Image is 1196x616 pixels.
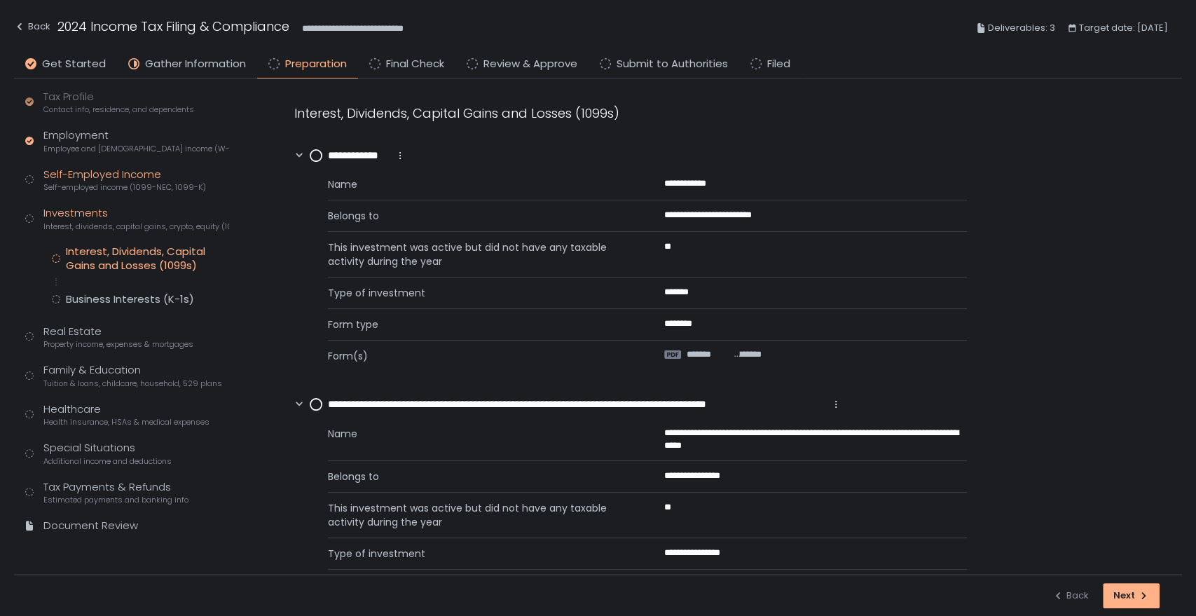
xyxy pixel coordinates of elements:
span: Deliverables: 3 [988,20,1055,36]
div: Investments [43,205,229,232]
span: Estimated payments and banking info [43,495,188,505]
div: Family & Education [43,362,222,389]
div: Interest, Dividends, Capital Gains and Losses (1099s) [294,104,967,123]
span: Form type [328,317,631,331]
span: Health insurance, HSAs & medical expenses [43,417,209,427]
div: Document Review [43,518,138,534]
span: Filed [767,56,790,72]
div: Business Interests (K-1s) [66,292,194,306]
div: Healthcare [43,402,209,428]
div: Self-Employed Income [43,167,206,193]
span: Submit to Authorities [617,56,728,72]
div: Interest, Dividends, Capital Gains and Losses (1099s) [66,245,229,273]
button: Back [14,17,50,40]
span: Review & Approve [483,56,577,72]
span: Type of investment [328,286,631,300]
div: Tax Profile [43,89,194,116]
div: Back [14,18,50,35]
button: Back [1052,583,1089,608]
span: Type of investment [328,547,631,561]
span: Employee and [DEMOGRAPHIC_DATA] income (W-2s) [43,144,229,154]
div: Real Estate [43,324,193,350]
div: Tax Payments & Refunds [43,479,188,506]
span: Name [328,427,631,452]
div: Special Situations [43,440,172,467]
span: Gather Information [145,56,246,72]
span: This investment was active but did not have any taxable activity during the year [328,501,631,529]
span: Tuition & loans, childcare, household, 529 plans [43,378,222,389]
span: Belongs to [328,209,631,223]
span: Name [328,177,631,191]
span: Target date: [DATE] [1079,20,1168,36]
span: Preparation [285,56,347,72]
span: This investment was active but did not have any taxable activity during the year [328,240,631,268]
span: Interest, dividends, capital gains, crypto, equity (1099s, K-1s) [43,221,229,232]
span: Contact info, residence, and dependents [43,104,194,115]
h1: 2024 Income Tax Filing & Compliance [57,17,289,36]
span: Final Check [386,56,444,72]
button: Next [1103,583,1160,608]
span: Self-employed income (1099-NEC, 1099-K) [43,182,206,193]
div: Next [1113,589,1149,602]
div: Employment [43,128,229,154]
span: Belongs to [328,470,631,484]
span: Form(s) [328,349,631,363]
span: Get Started [42,56,106,72]
div: Back [1052,589,1089,602]
span: Property income, expenses & mortgages [43,339,193,350]
span: Additional income and deductions [43,456,172,467]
